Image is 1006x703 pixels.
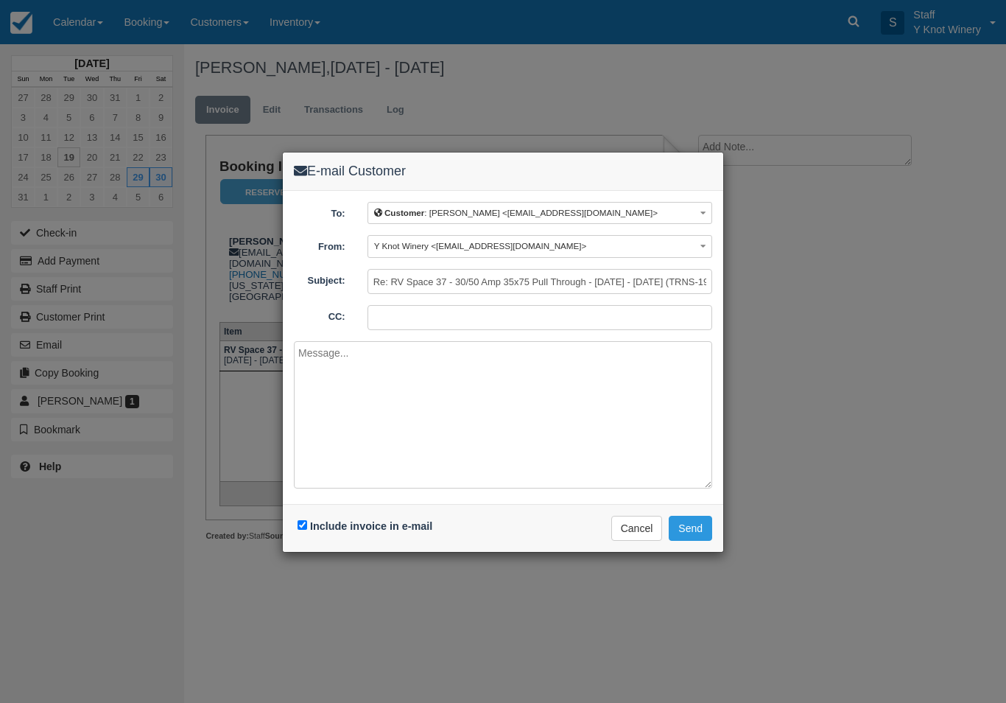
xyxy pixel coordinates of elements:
[367,202,712,225] button: Customer: [PERSON_NAME] <[EMAIL_ADDRESS][DOMAIN_NAME]>
[294,164,712,179] h4: E-mail Customer
[611,516,663,541] button: Cancel
[374,241,587,251] span: Y Knot Winery <[EMAIL_ADDRESS][DOMAIN_NAME]>
[669,516,712,541] button: Send
[367,235,712,258] button: Y Knot Winery <[EMAIL_ADDRESS][DOMAIN_NAME]>
[283,235,356,254] label: From:
[283,269,356,288] label: Subject:
[283,202,356,221] label: To:
[384,208,424,217] b: Customer
[374,208,658,217] span: : [PERSON_NAME] <[EMAIL_ADDRESS][DOMAIN_NAME]>
[310,520,432,532] label: Include invoice in e-mail
[283,305,356,324] label: CC:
